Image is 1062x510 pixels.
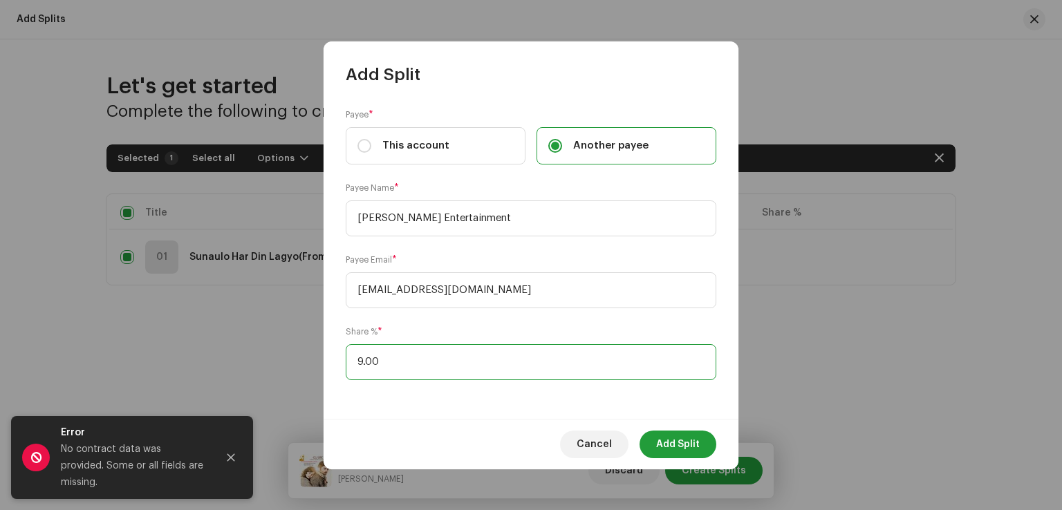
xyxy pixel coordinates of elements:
[61,441,206,491] div: No contract data was provided. Some or all fields are missing.
[577,431,612,458] span: Cancel
[346,272,716,308] input: Email
[346,200,716,236] input: Add the name
[656,431,700,458] span: Add Split
[346,108,369,122] small: Payee
[346,253,392,267] small: Payee Email
[382,138,449,153] span: This account
[346,344,716,380] input: Enter share %
[560,431,628,458] button: Cancel
[640,431,716,458] button: Add Split
[346,325,378,339] small: Share %
[61,424,206,441] div: Error
[346,181,394,195] small: Payee Name
[346,64,420,86] span: Add Split
[217,444,245,471] button: Close
[573,138,649,153] span: Another payee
